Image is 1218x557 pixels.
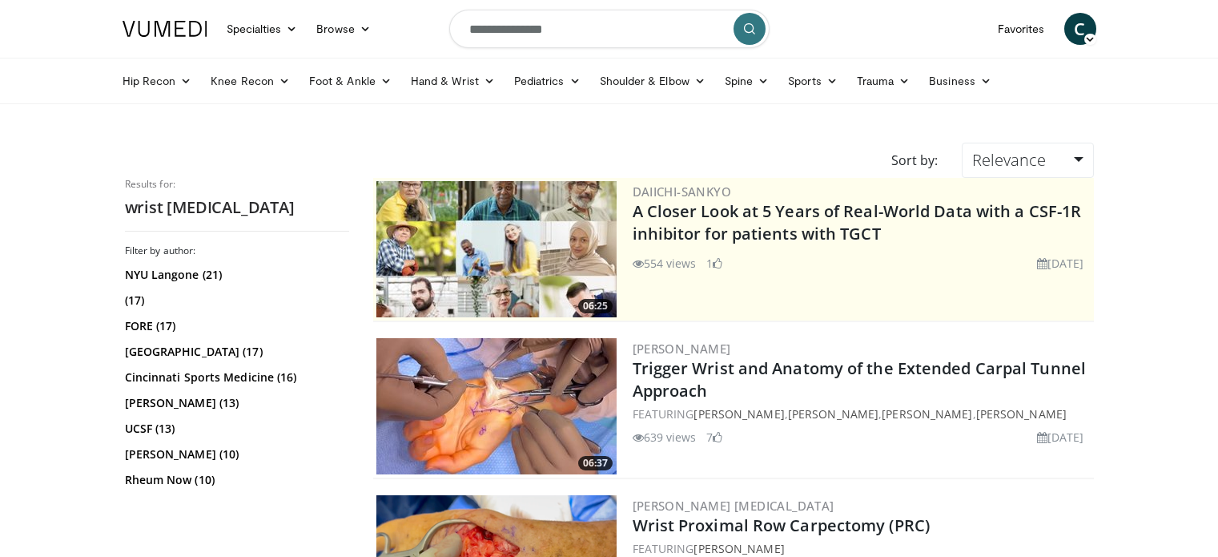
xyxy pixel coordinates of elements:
input: Search topics, interventions [449,10,770,48]
a: [PERSON_NAME] [976,406,1067,422]
span: 06:25 [578,299,613,313]
a: Spine [715,65,778,97]
span: Relevance [972,149,1046,171]
li: [DATE] [1037,429,1084,446]
a: [PERSON_NAME] (10) [125,446,345,462]
a: [PERSON_NAME] [693,541,784,556]
span: 06:37 [578,456,613,470]
li: 639 views [633,429,697,446]
p: Results for: [125,178,349,191]
div: FEATURING , , , [633,406,1091,422]
a: C [1064,13,1096,45]
a: [PERSON_NAME] [788,406,878,422]
a: Rheum Now (10) [125,472,345,488]
a: FORE (17) [125,318,345,334]
img: 5727dcde-59e6-4708-8f67-36b28e9d7ad1.300x170_q85_crop-smart_upscale.jpg [376,338,617,474]
a: Business [919,65,1001,97]
a: UCSF (13) [125,421,345,437]
h3: Filter by author: [125,244,349,257]
a: 06:25 [376,181,617,317]
div: Sort by: [879,143,950,178]
a: Hand & Wrist [401,65,504,97]
h2: wrist [MEDICAL_DATA] [125,197,349,218]
a: Trigger Wrist and Anatomy of the Extended Carpal Tunnel Approach [633,357,1087,402]
a: [PERSON_NAME] [MEDICAL_DATA] [633,498,834,514]
a: [PERSON_NAME] [633,341,731,357]
a: Shoulder & Elbow [590,65,715,97]
a: Trauma [847,65,920,97]
a: Daiichi-Sankyo [633,184,732,200]
a: Browse [307,13,380,45]
img: 93c22cae-14d1-47f0-9e4a-a244e824b022.png.300x170_q85_crop-smart_upscale.jpg [376,181,617,317]
li: 7 [706,429,722,446]
a: [PERSON_NAME] [693,406,784,422]
li: [DATE] [1037,255,1084,272]
a: Cincinnati Sports Medicine (16) [125,369,345,385]
li: 1 [706,255,722,272]
a: Hip Recon [113,65,202,97]
div: FEATURING [633,540,1091,557]
a: [GEOGRAPHIC_DATA] (17) [125,344,345,360]
a: Specialties [217,13,308,45]
a: 06:37 [376,338,617,474]
img: VuMedi Logo [123,21,207,37]
a: Sports [778,65,847,97]
li: 554 views [633,255,697,272]
a: Knee Recon [201,65,299,97]
a: Wrist Proximal Row Carpectomy (PRC) [633,515,931,536]
a: Pediatrics [504,65,590,97]
a: NYU Langone (21) [125,267,345,283]
a: Relevance [962,143,1093,178]
a: Foot & Ankle [299,65,401,97]
a: Favorites [988,13,1055,45]
a: [PERSON_NAME] [882,406,972,422]
a: [PERSON_NAME] (13) [125,395,345,411]
a: (17) [125,293,345,309]
a: A Closer Look at 5 Years of Real-World Data with a CSF-1R inhibitor for patients with TGCT [633,200,1082,244]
